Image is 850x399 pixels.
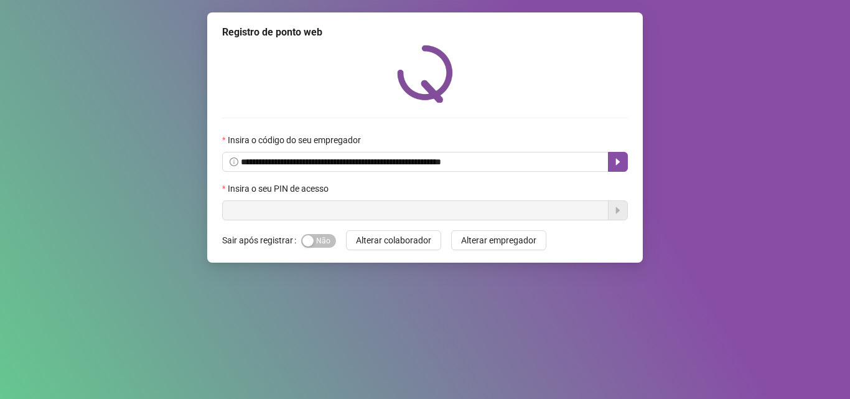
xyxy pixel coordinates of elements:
[451,230,546,250] button: Alterar empregador
[613,157,623,167] span: caret-right
[222,230,301,250] label: Sair após registrar
[222,182,337,195] label: Insira o seu PIN de acesso
[230,157,238,166] span: info-circle
[346,230,441,250] button: Alterar colaborador
[461,233,536,247] span: Alterar empregador
[222,133,369,147] label: Insira o código do seu empregador
[222,25,628,40] div: Registro de ponto web
[397,45,453,103] img: QRPoint
[356,233,431,247] span: Alterar colaborador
